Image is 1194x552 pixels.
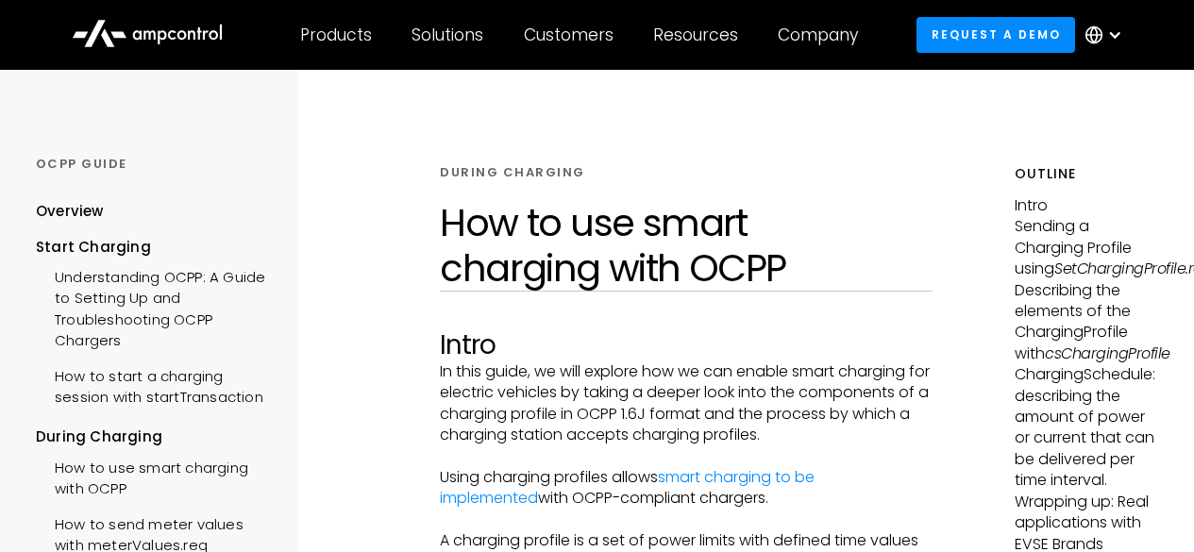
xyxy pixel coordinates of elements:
div: DURING CHARGING [440,164,585,181]
p: ChargingSchedule: describing the amount of power or current that can be delivered per time interval. [1015,364,1158,491]
p: Describing the elements of the ChargingProfile with [1015,280,1158,365]
div: Overview [36,201,104,222]
div: Customers [524,25,614,45]
div: Resources [653,25,738,45]
div: During Charging [36,427,275,447]
div: Start Charging [36,237,275,258]
p: Intro [1015,195,1158,216]
div: Company [778,25,858,45]
div: Products [300,25,372,45]
p: ‍ [440,445,933,466]
a: smart charging to be implemented [440,466,815,509]
p: Sending a Charging Profile using [1015,216,1158,279]
a: Understanding OCPP: A Guide to Setting Up and Troubleshooting OCPP Chargers [36,258,275,357]
a: How to use smart charging with OCPP [36,448,275,505]
a: Overview [36,201,104,236]
h1: How to use smart charging with OCPP [440,200,933,291]
p: In this guide, we will explore how we can enable smart charging for electric vehicles by taking a... [440,361,933,446]
p: Using charging profiles allows with OCPP-compliant chargers. [440,467,933,510]
h2: Intro [440,329,933,361]
a: How to start a charging session with startTransaction [36,357,275,413]
em: csChargingProfile [1045,343,1170,364]
div: OCPP GUIDE [36,156,275,173]
div: Solutions [412,25,483,45]
h5: Outline [1015,164,1158,184]
p: ‍ [440,510,933,530]
a: Request a demo [917,17,1075,52]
